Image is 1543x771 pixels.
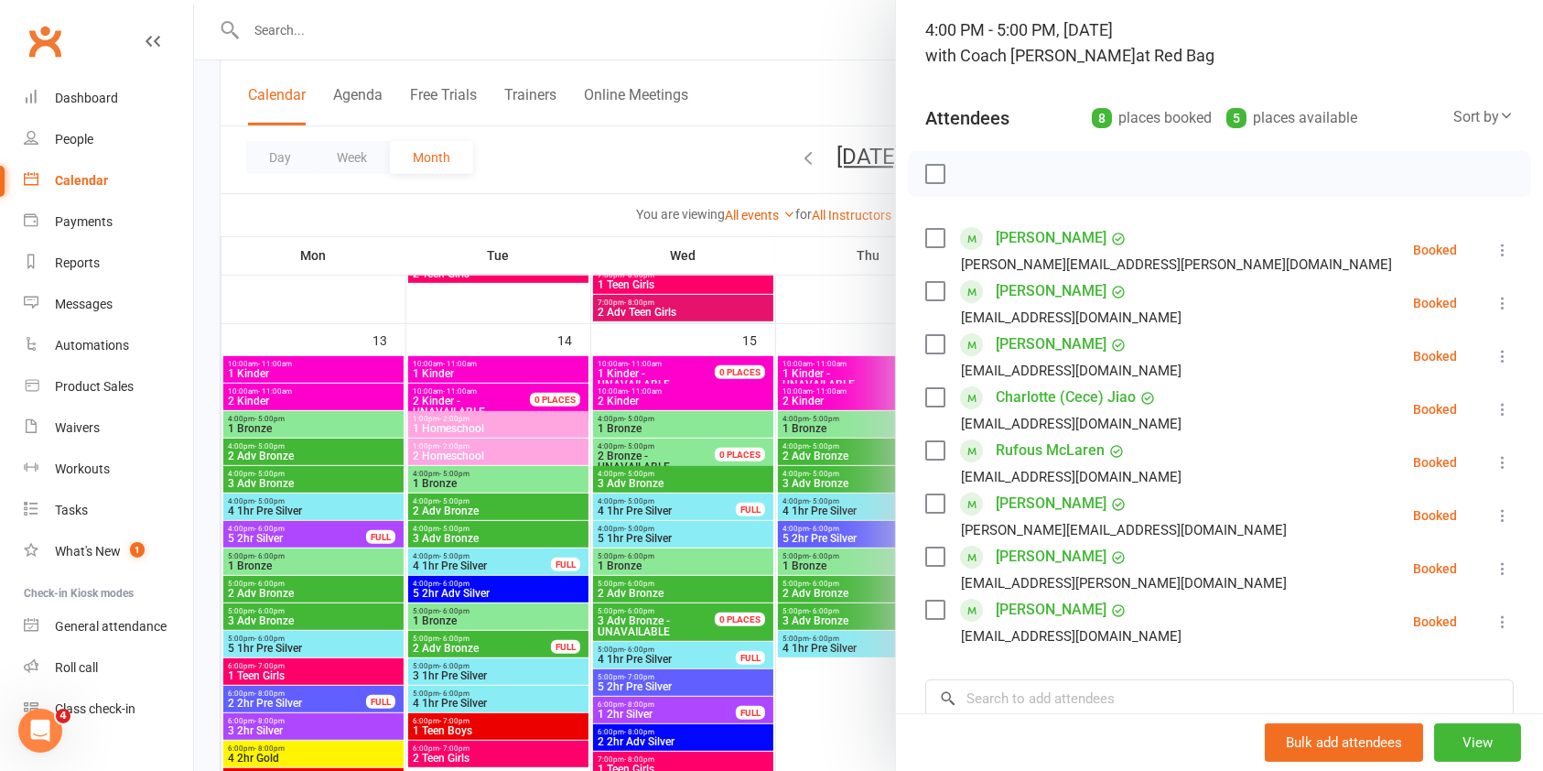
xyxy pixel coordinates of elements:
[55,132,93,147] div: People
[24,243,193,284] a: Reports
[24,78,193,119] a: Dashboard
[1413,403,1457,416] div: Booked
[1226,105,1357,131] div: places available
[996,542,1106,571] a: [PERSON_NAME]
[55,173,108,188] div: Calendar
[18,709,62,753] iframe: Intercom live chat
[1434,723,1521,762] button: View
[55,91,118,105] div: Dashboard
[130,542,145,558] span: 1
[24,490,193,531] a: Tasks
[961,624,1182,648] div: [EMAIL_ADDRESS][DOMAIN_NAME]
[961,359,1182,383] div: [EMAIL_ADDRESS][DOMAIN_NAME]
[24,689,193,730] a: Class kiosk mode
[1265,723,1423,762] button: Bulk add attendees
[55,503,88,517] div: Tasks
[55,255,100,270] div: Reports
[925,105,1009,131] div: Attendees
[24,531,193,572] a: What's New1
[24,119,193,160] a: People
[1413,456,1457,469] div: Booked
[996,595,1106,624] a: [PERSON_NAME]
[1136,46,1214,65] span: at Red Bag
[1413,562,1457,575] div: Booked
[55,338,129,353] div: Automations
[22,18,68,64] a: Clubworx
[55,462,110,476] div: Workouts
[55,701,135,716] div: Class check-in
[24,160,193,201] a: Calendar
[925,46,1136,65] span: with Coach [PERSON_NAME]
[55,660,98,675] div: Roll call
[55,420,100,435] div: Waivers
[24,201,193,243] a: Payments
[55,619,167,634] div: General attendance
[1226,108,1246,128] div: 5
[996,223,1106,253] a: [PERSON_NAME]
[961,571,1287,595] div: [EMAIL_ADDRESS][PERSON_NAME][DOMAIN_NAME]
[925,17,1514,69] div: 4:00 PM - 5:00 PM, [DATE]
[996,436,1105,465] a: Rufous McLaren
[24,366,193,407] a: Product Sales
[996,489,1106,518] a: [PERSON_NAME]
[961,306,1182,330] div: [EMAIL_ADDRESS][DOMAIN_NAME]
[24,606,193,647] a: General attendance kiosk mode
[961,253,1392,277] div: [PERSON_NAME][EMAIL_ADDRESS][PERSON_NAME][DOMAIN_NAME]
[1413,244,1457,256] div: Booked
[961,412,1182,436] div: [EMAIL_ADDRESS][DOMAIN_NAME]
[1413,509,1457,522] div: Booked
[55,379,134,394] div: Product Sales
[961,465,1182,489] div: [EMAIL_ADDRESS][DOMAIN_NAME]
[1453,105,1514,129] div: Sort by
[24,647,193,689] a: Roll call
[1413,297,1457,309] div: Booked
[961,518,1287,542] div: [PERSON_NAME][EMAIL_ADDRESS][DOMAIN_NAME]
[24,325,193,366] a: Automations
[55,297,113,311] div: Messages
[56,709,70,723] span: 4
[1092,108,1112,128] div: 8
[55,214,113,229] div: Payments
[1413,350,1457,363] div: Booked
[996,330,1106,359] a: [PERSON_NAME]
[1092,105,1212,131] div: places booked
[925,679,1514,718] input: Search to add attendees
[996,277,1106,306] a: [PERSON_NAME]
[55,544,121,559] div: What's New
[24,407,193,449] a: Waivers
[996,383,1136,412] a: Charlotte (Cece) Jiao
[24,284,193,325] a: Messages
[24,449,193,490] a: Workouts
[1413,615,1457,628] div: Booked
